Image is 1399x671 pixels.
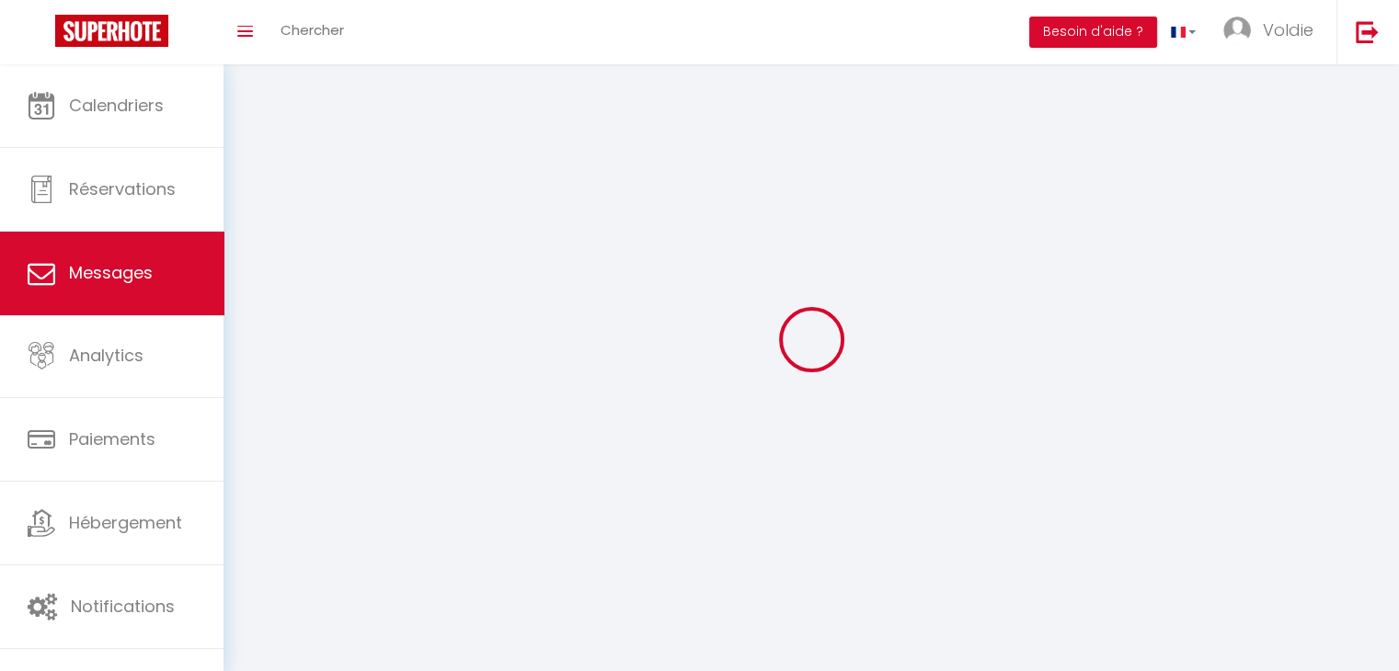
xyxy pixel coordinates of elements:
button: Besoin d'aide ? [1029,17,1157,48]
img: Super Booking [55,15,168,47]
span: Réservations [69,177,176,200]
span: Calendriers [69,94,164,117]
span: Analytics [69,344,143,367]
span: Hébergement [69,511,182,534]
img: logout [1356,20,1379,43]
span: Voldie [1263,18,1313,41]
img: ... [1223,17,1251,44]
span: Chercher [281,20,344,40]
span: Messages [69,261,153,284]
span: Notifications [71,595,175,618]
button: Ouvrir le widget de chat LiveChat [15,7,70,63]
span: Paiements [69,427,155,450]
